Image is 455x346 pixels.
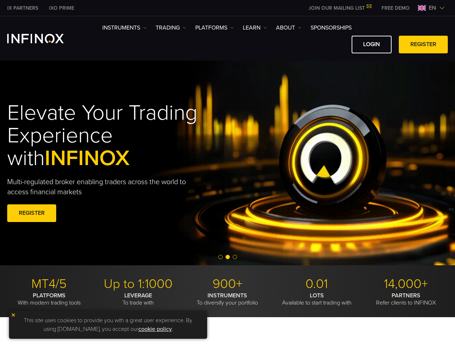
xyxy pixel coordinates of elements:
strong: LEVERAGE [124,292,152,299]
p: This site uses cookies to provide you with a great user experience. By using [DOMAIN_NAME], you a... [13,314,204,335]
a: SPONSORSHIPS [311,23,352,32]
p: 900+ [186,276,269,292]
span: INFINOX [45,145,130,171]
a: PLATFORMS [195,23,234,32]
p: 0.01 [275,276,359,292]
span: Go to slide 2 [226,255,230,259]
a: cookie policy [138,325,172,333]
p: 14,000+ [364,276,448,292]
span: Go to slide 3 [233,255,237,259]
p: Up to 1:1000 [97,276,180,292]
p: MT4/5 [7,276,91,292]
p: Multi-regulated broker enabling traders across the world to access financial markets [7,177,194,197]
h1: Elevate Your Trading Experience with [7,102,241,170]
a: INFINOX Logo [7,34,81,43]
strong: INSTRUMENTS [208,292,247,299]
a: TRADING [156,23,186,32]
span: en [426,4,439,12]
p: With modern trading tools [7,292,91,306]
p: To trade with [97,292,180,306]
a: INFINOX [2,4,44,12]
a: LOGIN [352,36,392,53]
strong: LOTS [310,292,324,299]
p: To diversify your portfolio [186,292,269,306]
a: ABOUT [276,23,302,32]
span: Go to slide 1 [218,255,223,259]
a: Learn [243,23,267,32]
strong: PARTNERS [392,292,420,299]
a: INFINOX MENU [376,4,415,12]
img: yellow close icon [11,312,16,318]
a: REGISTER [7,204,56,222]
p: Available to start trading with [275,292,359,306]
a: Instruments [102,23,147,32]
a: INFINOX [44,4,80,12]
strong: PLATFORMS [33,292,66,299]
p: Refer clients to INFINOX [364,292,448,306]
a: JOIN OUR MAILING LIST [303,5,376,11]
a: REGISTER [399,36,448,53]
